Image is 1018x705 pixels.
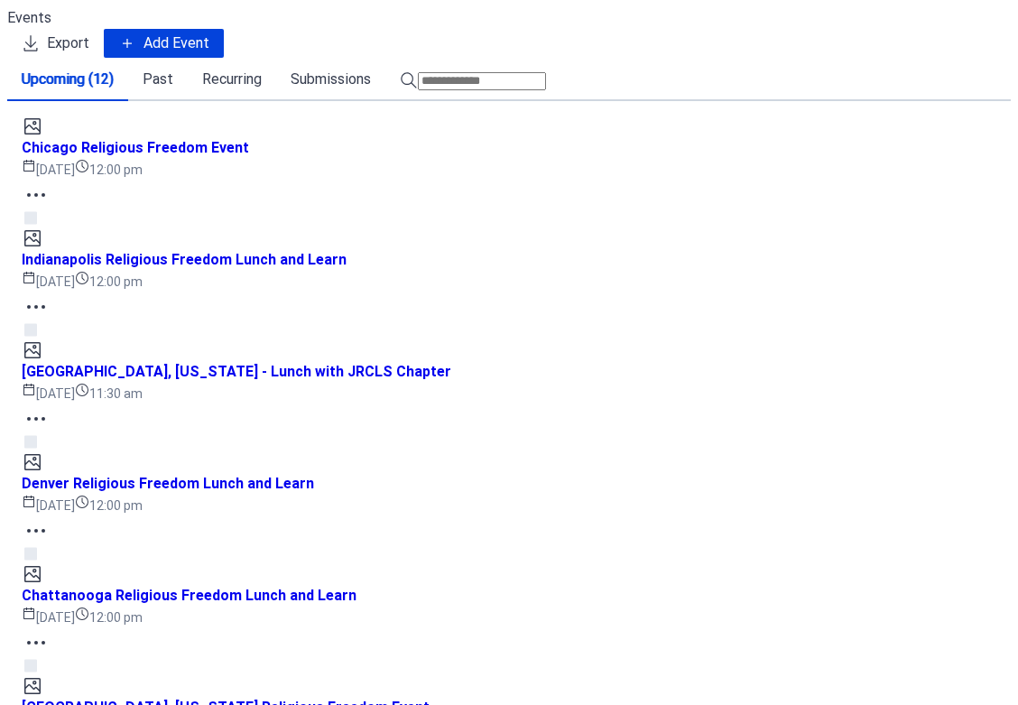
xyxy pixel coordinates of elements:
a: Chicago Religious Freedom Event [22,140,249,155]
span: Chattanooga Religious Freedom Lunch and Learn [22,585,356,607]
a: Indianapolis Religious Freedom Lunch and Learn [22,252,347,267]
a: [GEOGRAPHIC_DATA], [US_STATE] - Lunch with JRCLS Chapter [22,364,451,379]
button: Upcoming (12) [7,58,128,101]
span: 11:30 am [75,383,143,404]
a: Chattanooga Religious Freedom Lunch and Learn [22,588,356,603]
span: Denver Religious Freedom Lunch and Learn [22,473,314,495]
button: Add Event [104,29,224,58]
a: Denver Religious Freedom Lunch and Learn [22,476,314,491]
span: [GEOGRAPHIC_DATA], [US_STATE] - Lunch with JRCLS Chapter [22,361,451,383]
button: Past [128,58,188,101]
span: [DATE] [22,607,75,628]
span: [DATE] [22,495,75,516]
span: [DATE] [22,383,75,404]
span: [DATE] [22,271,75,292]
span: 12:00 pm [75,495,143,516]
a: Export [7,29,104,58]
span: Chicago Religious Freedom Event [22,137,249,159]
a: Add Event [104,40,224,55]
span: Indianapolis Religious Freedom Lunch and Learn [22,249,347,271]
button: Recurring [188,58,276,101]
span: [DATE] [22,159,75,181]
span: 12:00 pm [75,159,143,181]
span: Events [7,9,51,26]
button: Submissions [276,58,385,101]
span: 12:00 pm [75,607,143,628]
span: 12:00 pm [75,271,143,292]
